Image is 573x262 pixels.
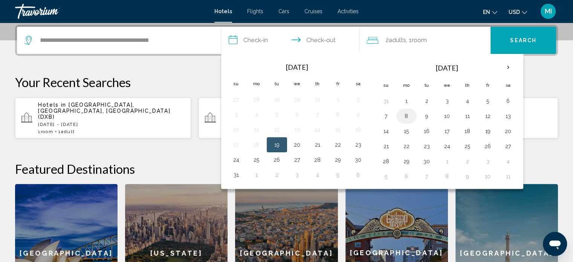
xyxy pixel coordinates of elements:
button: Day 1 [400,96,413,106]
button: Change language [483,6,497,17]
button: Day 30 [421,156,433,167]
th: [DATE] [246,59,348,75]
button: Day 19 [482,126,494,136]
h2: Featured Destinations [15,161,558,176]
button: Day 5 [332,170,344,180]
button: Day 23 [421,141,433,152]
button: Day 20 [291,139,303,150]
button: Day 24 [230,155,242,165]
button: Day 18 [461,126,474,136]
button: Day 11 [502,171,514,182]
a: Flights [247,8,263,14]
button: Hotels in [GEOGRAPHIC_DATA], [GEOGRAPHIC_DATA] (VCE)[DATE] - [DATE]1Room1Adult [199,97,374,139]
a: Cars [278,8,289,14]
button: Day 10 [230,124,242,135]
button: Day 13 [291,124,303,135]
button: Day 15 [400,126,413,136]
span: USD [509,9,520,15]
button: Day 8 [332,109,344,120]
button: Day 10 [482,171,494,182]
button: Day 6 [502,96,514,106]
span: Search [510,38,536,44]
button: Day 9 [421,111,433,121]
button: Day 31 [230,170,242,180]
span: Room [41,129,53,134]
button: Day 13 [502,111,514,121]
span: [GEOGRAPHIC_DATA], [GEOGRAPHIC_DATA], [GEOGRAPHIC_DATA] (DXB) [38,102,170,120]
button: Day 6 [400,171,413,182]
button: Day 6 [352,170,364,180]
span: , 1 [406,35,426,46]
span: Adults [388,37,406,44]
button: Day 3 [291,170,303,180]
button: Day 5 [271,109,283,120]
button: Day 4 [251,109,263,120]
a: Cruises [304,8,322,14]
button: Day 2 [352,94,364,105]
button: Day 9 [461,171,474,182]
button: Day 4 [312,170,324,180]
button: Day 25 [251,155,263,165]
p: [DATE] - [DATE] [38,122,185,127]
button: Day 8 [400,111,413,121]
button: Day 28 [312,155,324,165]
button: Day 17 [230,139,242,150]
button: Day 15 [332,124,344,135]
button: Day 3 [441,96,453,106]
div: Search widget [17,27,556,54]
button: Day 26 [271,155,283,165]
button: Day 22 [332,139,344,150]
button: Day 31 [380,96,392,106]
button: Day 20 [502,126,514,136]
button: Day 3 [482,156,494,167]
span: 1 [38,129,53,134]
button: Next month [498,59,518,76]
button: Day 12 [271,124,283,135]
button: Day 1 [251,170,263,180]
button: Day 28 [380,156,392,167]
button: Day 8 [441,171,453,182]
button: Day 27 [230,94,242,105]
button: Day 16 [421,126,433,136]
th: [DATE] [396,59,498,77]
button: Search [490,27,556,54]
button: Day 2 [461,156,474,167]
span: en [483,9,490,15]
button: Day 21 [312,139,324,150]
button: Day 22 [400,141,413,152]
button: Day 17 [441,126,453,136]
button: Day 1 [332,94,344,105]
a: Hotels [214,8,232,14]
button: Travelers: 2 adults, 0 children [359,27,490,54]
button: Day 6 [291,109,303,120]
button: Day 7 [380,111,392,121]
button: Day 26 [482,141,494,152]
button: Day 27 [291,155,303,165]
button: Change currency [509,6,527,17]
button: Day 23 [352,139,364,150]
span: 2 [385,35,406,46]
span: Adult [61,129,75,134]
button: Day 28 [251,94,263,105]
span: Hotels in [38,102,66,108]
button: Day 14 [312,124,324,135]
button: Day 12 [482,111,494,121]
button: Day 29 [400,156,413,167]
button: Day 29 [271,94,283,105]
button: Day 11 [461,111,474,121]
button: Day 29 [332,155,344,165]
button: User Menu [538,3,558,19]
button: Day 11 [251,124,263,135]
span: 1 [58,129,75,134]
button: Day 1 [441,156,453,167]
button: Day 21 [380,141,392,152]
button: Day 9 [352,109,364,120]
button: Day 30 [291,94,303,105]
a: Activities [338,8,359,14]
button: Day 14 [380,126,392,136]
